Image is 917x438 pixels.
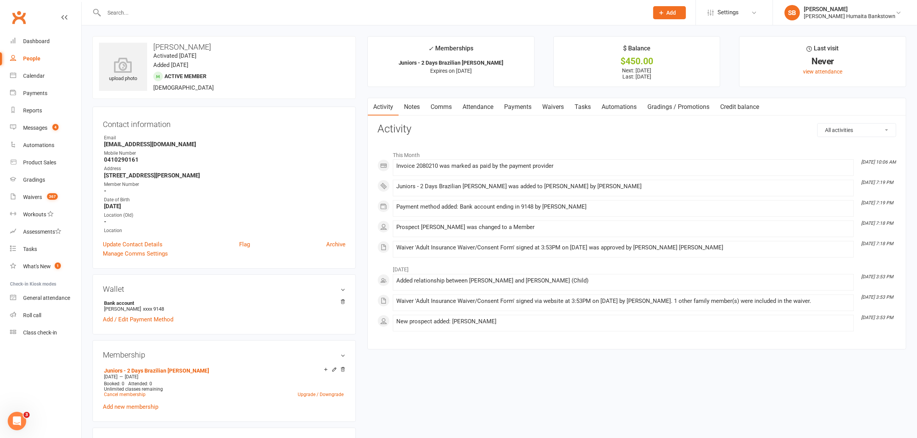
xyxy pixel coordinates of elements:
a: Reports [10,102,81,119]
li: [DATE] [377,261,896,274]
div: SB [785,5,800,20]
div: Added relationship between [PERSON_NAME] and [PERSON_NAME] (Child) [396,278,850,284]
div: Location [104,227,345,234]
div: Gradings [23,177,45,183]
div: Roll call [23,312,41,318]
div: Address [104,165,345,172]
a: Manage Comms Settings [103,249,168,258]
div: Payment method added: Bank account ending in 9148 by [PERSON_NAME] [396,204,850,210]
a: Waivers [537,98,569,116]
div: Tasks [23,246,37,252]
a: Activity [368,98,399,116]
h3: Contact information [103,117,345,129]
i: [DATE] 3:53 PM [861,315,893,320]
a: Payments [10,85,81,102]
li: [PERSON_NAME] [103,299,345,313]
a: Dashboard [10,33,81,50]
span: Add [667,10,676,16]
div: $ Balance [623,43,650,57]
div: upload photo [99,57,147,83]
a: Calendar [10,67,81,85]
i: [DATE] 10:06 AM [861,159,896,165]
a: Waivers 367 [10,189,81,206]
a: People [10,50,81,67]
h3: Wallet [103,285,345,293]
a: Clubworx [9,8,28,27]
i: [DATE] 7:19 PM [861,200,893,206]
div: $450.00 [561,57,713,65]
div: — [102,374,345,380]
div: Location (Old) [104,212,345,219]
a: Class kiosk mode [10,324,81,341]
span: Expires on [DATE] [430,68,472,74]
span: [DATE] [104,374,117,379]
span: Active member [164,73,206,79]
a: Roll call [10,307,81,324]
div: Calendar [23,73,45,79]
a: Product Sales [10,154,81,171]
span: Settings [718,4,739,21]
a: What's New1 [10,258,81,275]
p: Next: [DATE] Last: [DATE] [561,67,713,80]
div: Workouts [23,211,46,217]
div: Reports [23,107,42,114]
a: view attendance [803,69,842,75]
iframe: Intercom live chat [8,412,26,430]
span: 367 [47,193,58,200]
div: [PERSON_NAME] Humaita Bankstown [804,13,895,20]
strong: Juniors - 2 Days Brazilian [PERSON_NAME] [399,60,504,66]
div: Waivers [23,194,42,200]
span: xxxx 9148 [143,306,164,312]
div: General attendance [23,295,70,301]
div: Class check-in [23,329,57,336]
div: Invoice 2080210 was marked as paid by the payment provider [396,163,850,169]
a: Cancel membership [104,392,146,397]
div: Product Sales [23,159,56,166]
strong: Bank account [104,300,342,306]
a: Gradings / Promotions [642,98,715,116]
div: People [23,55,40,62]
span: Booked: 0 [104,381,124,386]
span: 1 [55,262,61,269]
div: Memberships [429,43,474,58]
i: [DATE] 7:18 PM [861,221,893,226]
a: Automations [10,137,81,154]
i: ✓ [429,45,434,52]
div: Prospect [PERSON_NAME] was changed to a Member [396,224,850,231]
time: Added [DATE] [153,62,188,69]
a: Automations [596,98,642,116]
a: Update Contact Details [103,240,163,249]
a: Tasks [10,241,81,258]
strong: [STREET_ADDRESS][PERSON_NAME] [104,172,345,179]
div: Waiver 'Adult Insurance Waiver/Consent Form' signed at 3:53PM on [DATE] was approved by [PERSON_N... [396,244,850,251]
a: Workouts [10,206,81,223]
strong: [EMAIL_ADDRESS][DOMAIN_NAME] [104,141,345,148]
button: Add [653,6,686,19]
div: Date of Birth [104,196,345,204]
time: Activated [DATE] [153,52,196,59]
span: Unlimited classes remaining [104,386,163,392]
a: Notes [399,98,425,116]
span: Attended: 0 [128,381,152,386]
div: Assessments [23,229,61,235]
a: Archive [326,240,345,249]
a: Assessments [10,223,81,241]
h3: [PERSON_NAME] [99,43,349,51]
div: Dashboard [23,38,50,44]
span: [DEMOGRAPHIC_DATA] [153,84,214,91]
strong: [DATE] [104,203,345,210]
div: Automations [23,142,54,148]
div: Never [746,57,899,65]
a: Comms [425,98,457,116]
div: Mobile Number [104,150,345,157]
a: Attendance [457,98,499,116]
a: Tasks [569,98,596,116]
input: Search... [102,7,643,18]
h3: Activity [377,123,896,135]
a: Juniors - 2 Days Brazilian [PERSON_NAME] [104,368,209,374]
i: [DATE] 7:18 PM [861,241,893,246]
div: [PERSON_NAME] [804,6,895,13]
i: [DATE] 7:19 PM [861,180,893,185]
div: Payments [23,90,47,96]
span: 4 [52,124,59,130]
